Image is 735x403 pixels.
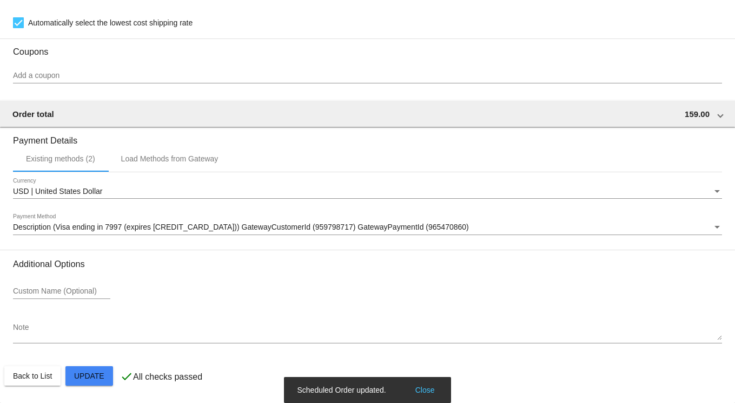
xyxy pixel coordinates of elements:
[13,187,102,196] span: USD | United States Dollar
[13,71,722,80] input: Add a coupon
[12,109,54,119] span: Order total
[13,38,722,57] h3: Coupons
[13,223,469,231] span: Description (Visa ending in 7997 (expires [CREDIT_CARD_DATA])) GatewayCustomerId (959798717) Gate...
[26,154,95,163] div: Existing methods (2)
[120,370,133,383] mat-icon: check
[13,287,110,296] input: Custom Name (Optional)
[297,385,438,395] simple-snack-bar: Scheduled Order updated.
[4,366,61,386] button: Back to List
[121,154,218,163] div: Load Methods from Gateway
[28,16,193,29] span: Automatically select the lowest cost shipping rate
[13,223,722,232] mat-select: Payment Method
[65,366,113,386] button: Update
[13,127,722,146] h3: Payment Details
[13,259,722,269] h3: Additional Options
[13,187,722,196] mat-select: Currency
[412,385,438,395] button: Close
[74,372,104,380] span: Update
[685,109,710,119] span: 159.00
[133,372,202,382] p: All checks passed
[13,372,52,380] span: Back to List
